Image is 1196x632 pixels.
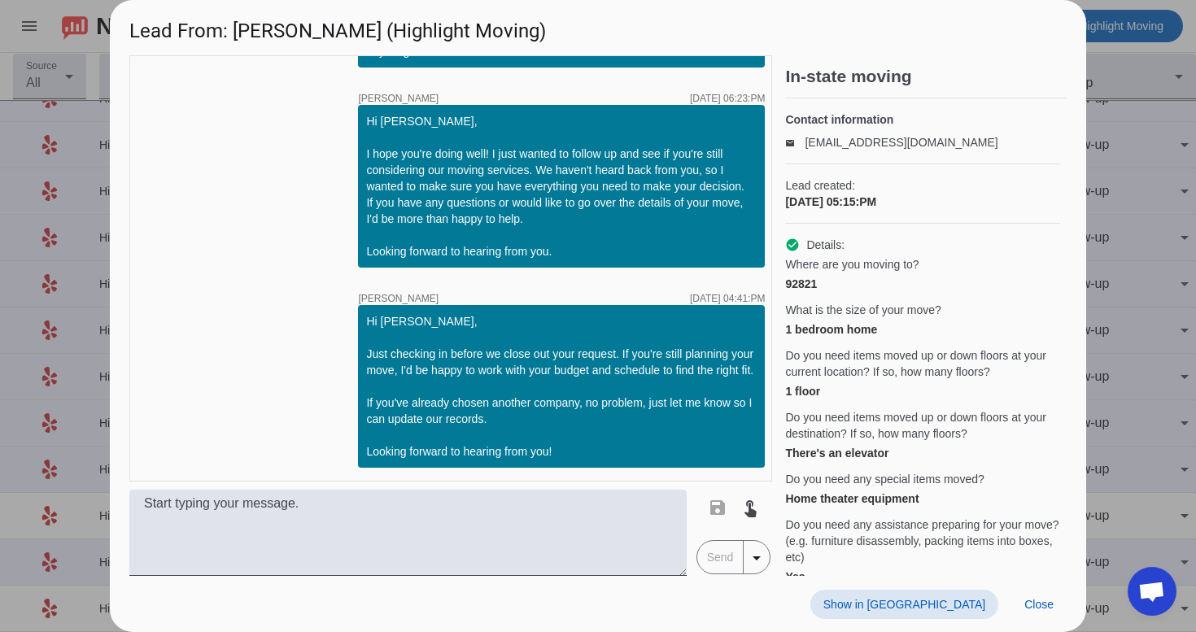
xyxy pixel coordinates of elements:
[823,598,985,611] span: Show in [GEOGRAPHIC_DATA]
[785,409,1060,442] span: Do you need items moved up or down floors at your destination? If so, how many floors?
[785,194,1060,210] div: [DATE] 05:15:PM
[785,177,1060,194] span: Lead created:
[690,294,765,303] div: [DATE] 04:41:PM
[1011,590,1067,619] button: Close
[785,471,984,487] span: Do you need any special items moved?
[805,136,997,149] a: [EMAIL_ADDRESS][DOMAIN_NAME]
[1024,598,1054,611] span: Close
[785,68,1067,85] h2: In-state moving
[785,238,800,252] mat-icon: check_circle
[785,256,919,272] span: Where are you moving to?
[747,548,766,568] mat-icon: arrow_drop_down
[366,113,757,259] div: Hi [PERSON_NAME], I hope you're doing well! I just wanted to follow up and see if you're still co...
[785,111,1060,128] h4: Contact information
[810,590,998,619] button: Show in [GEOGRAPHIC_DATA]
[785,490,1060,507] div: Home theater equipment
[785,347,1060,380] span: Do you need items moved up or down floors at your current location? If so, how many floors?
[690,94,765,103] div: [DATE] 06:23:PM
[740,498,760,517] mat-icon: touch_app
[358,94,439,103] span: [PERSON_NAME]
[785,302,941,318] span: What is the size of your move?
[358,294,439,303] span: [PERSON_NAME]
[785,321,1060,338] div: 1 bedroom home
[366,313,757,460] div: Hi [PERSON_NAME], Just checking in before we close out your request. If you're still planning you...
[785,276,1060,292] div: 92821
[785,138,805,146] mat-icon: email
[1128,567,1176,616] div: Open chat
[785,569,1060,585] div: Yes
[785,516,1060,565] span: Do you need any assistance preparing for your move? (e.g. furniture disassembly, packing items in...
[785,445,1060,461] div: There's an elevator
[806,237,845,253] span: Details:
[785,383,1060,399] div: 1 floor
